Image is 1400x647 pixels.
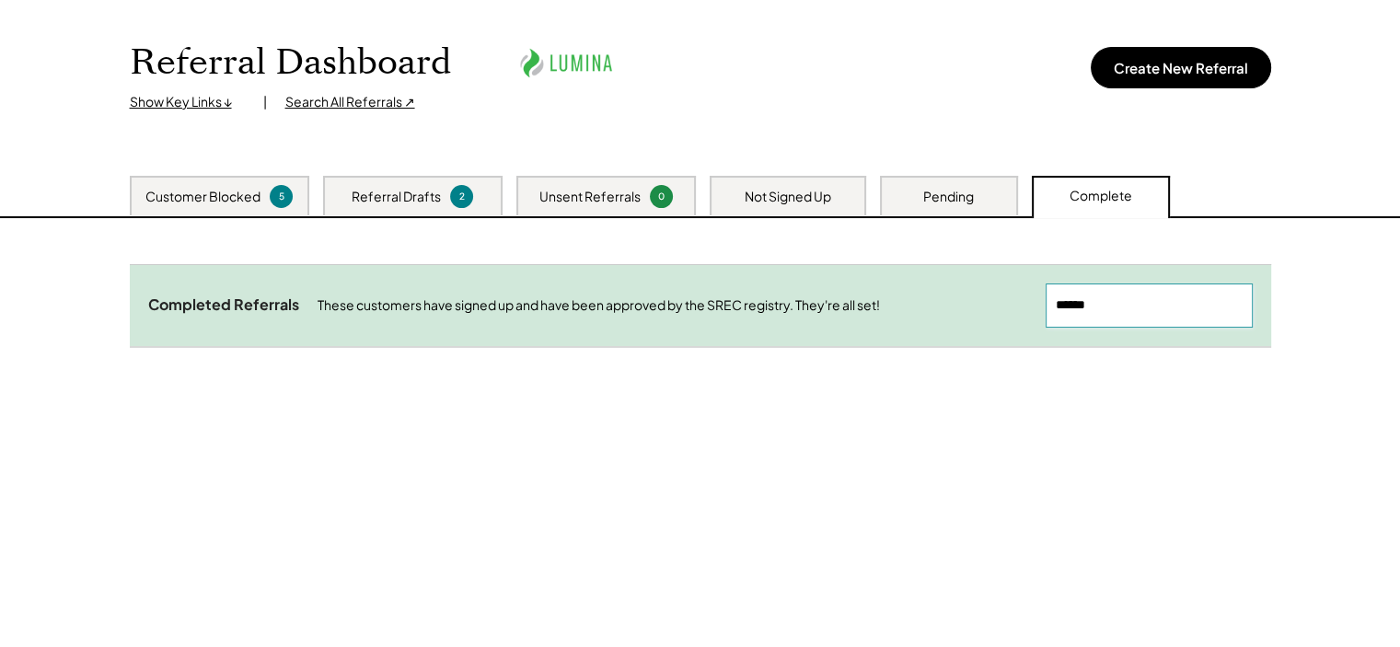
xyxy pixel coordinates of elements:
div: Pending [923,188,974,206]
div: 0 [653,190,670,203]
h1: Referral Dashboard [130,41,451,85]
div: | [263,93,267,111]
button: Create New Referral [1091,47,1271,88]
div: Show Key Links ↓ [130,93,245,111]
div: Completed Referrals [148,295,299,315]
div: Unsent Referrals [539,188,641,206]
div: Referral Drafts [352,188,441,206]
div: Search All Referrals ↗ [285,93,415,111]
div: Customer Blocked [145,188,260,206]
img: lumina.png [515,38,617,88]
div: 5 [272,190,290,203]
div: These customers have signed up and have been approved by the SREC registry. They're all set! [318,296,1027,315]
div: Not Signed Up [745,188,831,206]
div: Complete [1070,187,1132,205]
div: 2 [453,190,470,203]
